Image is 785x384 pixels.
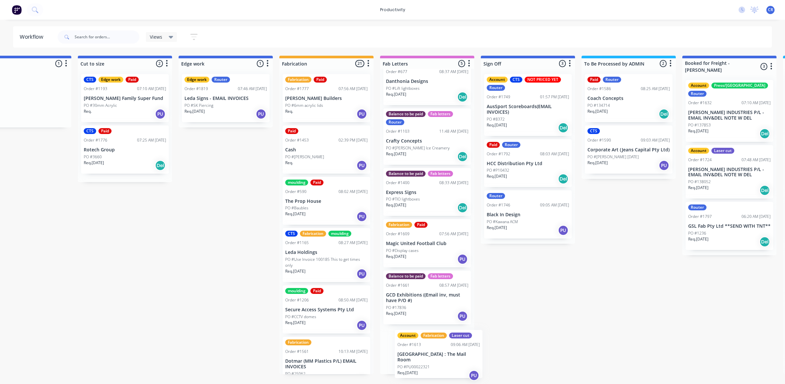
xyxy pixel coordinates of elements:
span: Views [150,33,162,40]
input: Search for orders... [75,30,139,44]
span: CR [768,7,773,13]
div: Workflow [20,33,46,41]
img: Factory [12,5,22,15]
div: productivity [377,5,409,15]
